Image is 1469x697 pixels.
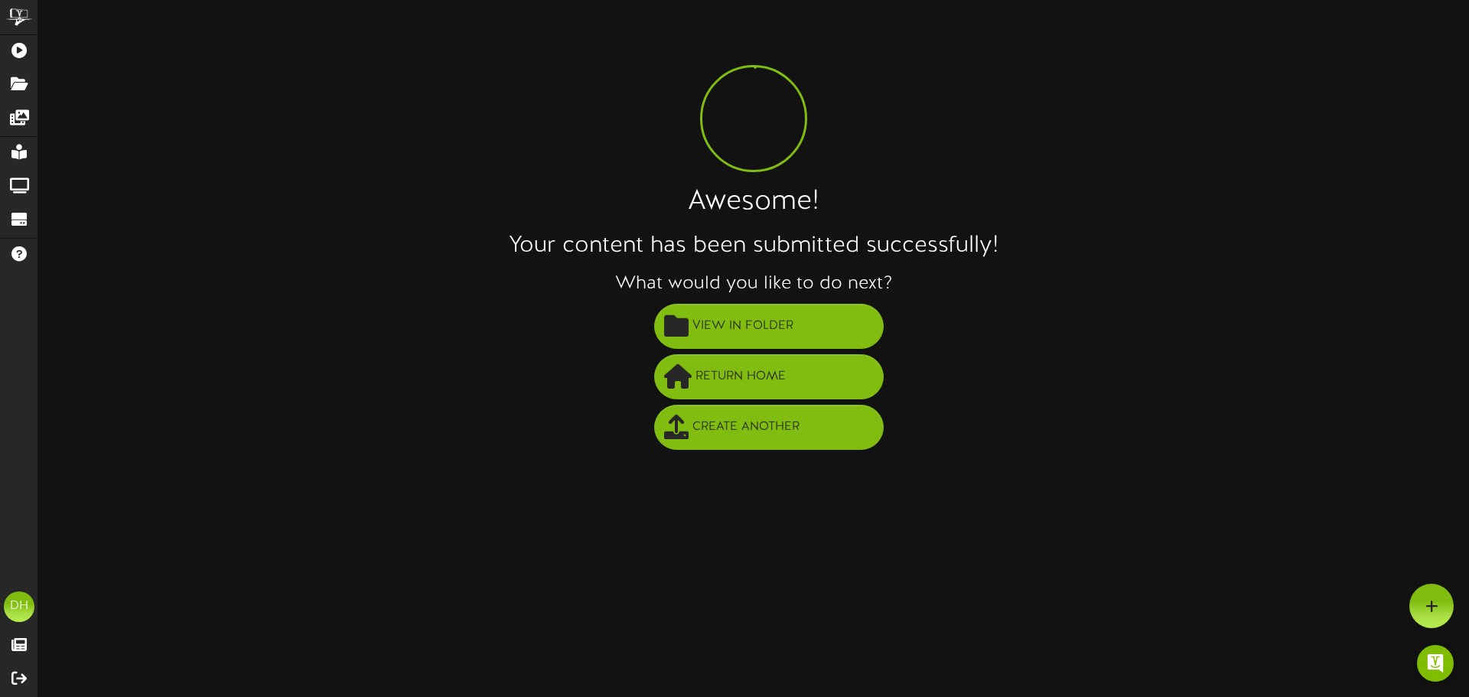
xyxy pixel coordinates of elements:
[689,415,803,440] span: Create Another
[4,591,34,622] div: DH
[689,314,797,339] span: View in Folder
[654,354,884,399] button: Return Home
[38,233,1469,259] h2: Your content has been submitted successfully!
[654,304,884,349] button: View in Folder
[38,274,1469,294] h3: What would you like to do next?
[654,405,884,450] button: Create Another
[38,187,1469,218] h1: Awesome!
[1417,645,1454,682] div: Open Intercom Messenger
[692,364,790,389] span: Return Home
